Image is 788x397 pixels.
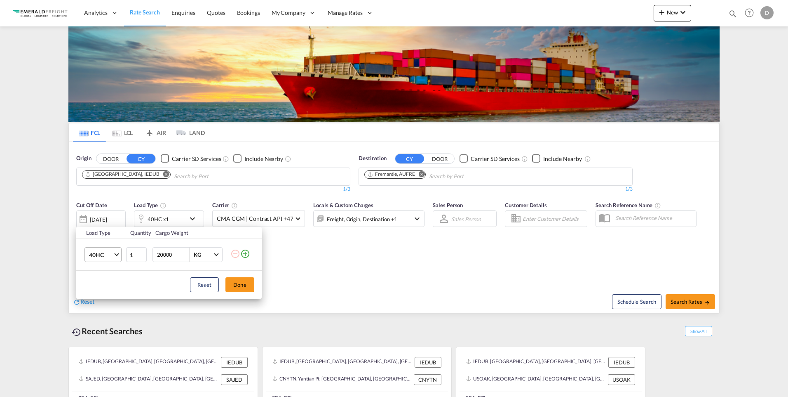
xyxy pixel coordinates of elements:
[240,249,250,259] md-icon: icon-plus-circle-outline
[84,247,122,262] md-select: Choose: 40HC
[126,247,147,262] input: Qty
[194,251,201,258] div: KG
[89,251,113,259] span: 40HC
[225,277,254,292] button: Done
[76,227,125,239] th: Load Type
[155,229,225,236] div: Cargo Weight
[125,227,151,239] th: Quantity
[156,248,189,262] input: Enter Weight
[230,249,240,259] md-icon: icon-minus-circle-outline
[190,277,219,292] button: Reset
